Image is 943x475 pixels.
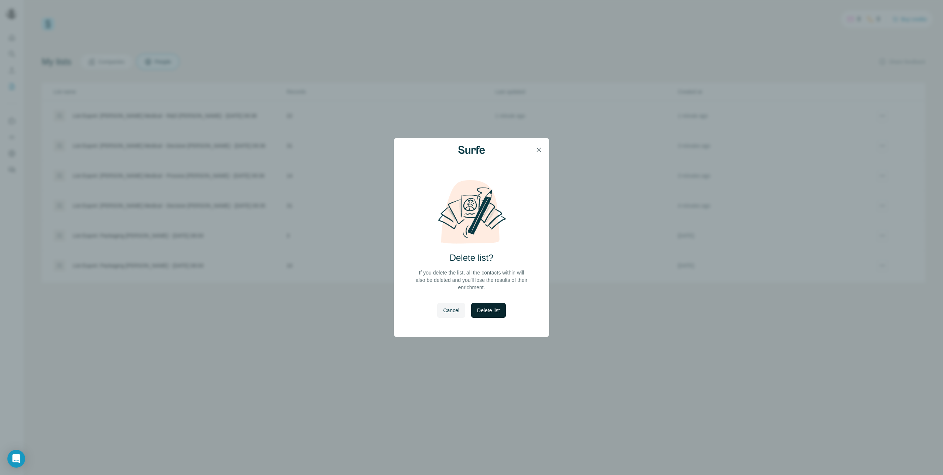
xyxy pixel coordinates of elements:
p: If you delete the list, all the contacts within will also be deleted and you'll lose the results ... [415,269,528,291]
button: Delete list [471,303,505,318]
div: Open Intercom Messenger [7,450,25,468]
img: Surfe Logo [458,146,485,154]
h2: Delete list? [450,252,494,264]
button: Cancel [437,303,465,318]
span: Delete list [477,307,500,314]
span: Cancel [443,307,459,314]
img: delete-list [430,179,513,245]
